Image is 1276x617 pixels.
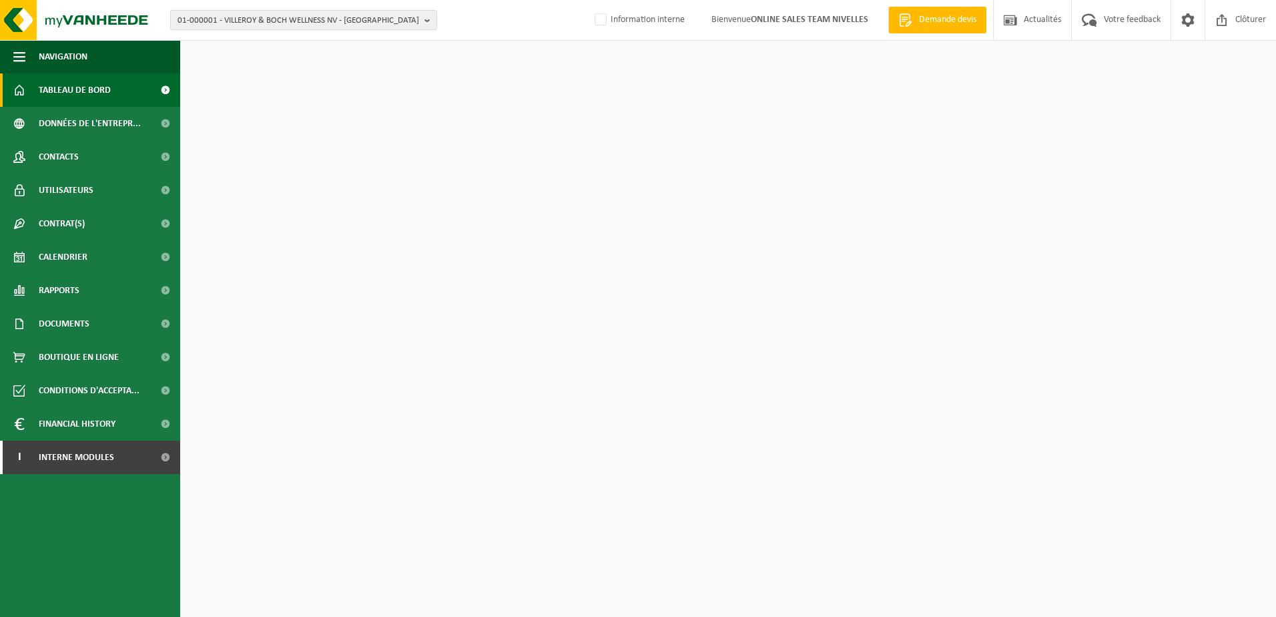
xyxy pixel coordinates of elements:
[39,374,139,407] span: Conditions d'accepta...
[39,140,79,174] span: Contacts
[39,341,119,374] span: Boutique en ligne
[178,11,419,31] span: 01-000001 - VILLEROY & BOCH WELLNESS NV - [GEOGRAPHIC_DATA]
[39,307,89,341] span: Documents
[39,441,114,474] span: Interne modules
[39,274,79,307] span: Rapports
[39,207,85,240] span: Contrat(s)
[916,13,980,27] span: Demande devis
[888,7,986,33] a: Demande devis
[13,441,25,474] span: I
[751,15,868,25] strong: ONLINE SALES TEAM NIVELLES
[39,240,87,274] span: Calendrier
[592,10,685,30] label: Information interne
[39,407,115,441] span: Financial History
[39,174,93,207] span: Utilisateurs
[39,40,87,73] span: Navigation
[170,10,437,30] button: 01-000001 - VILLEROY & BOCH WELLNESS NV - [GEOGRAPHIC_DATA]
[39,73,111,107] span: Tableau de bord
[39,107,141,140] span: Données de l'entrepr...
